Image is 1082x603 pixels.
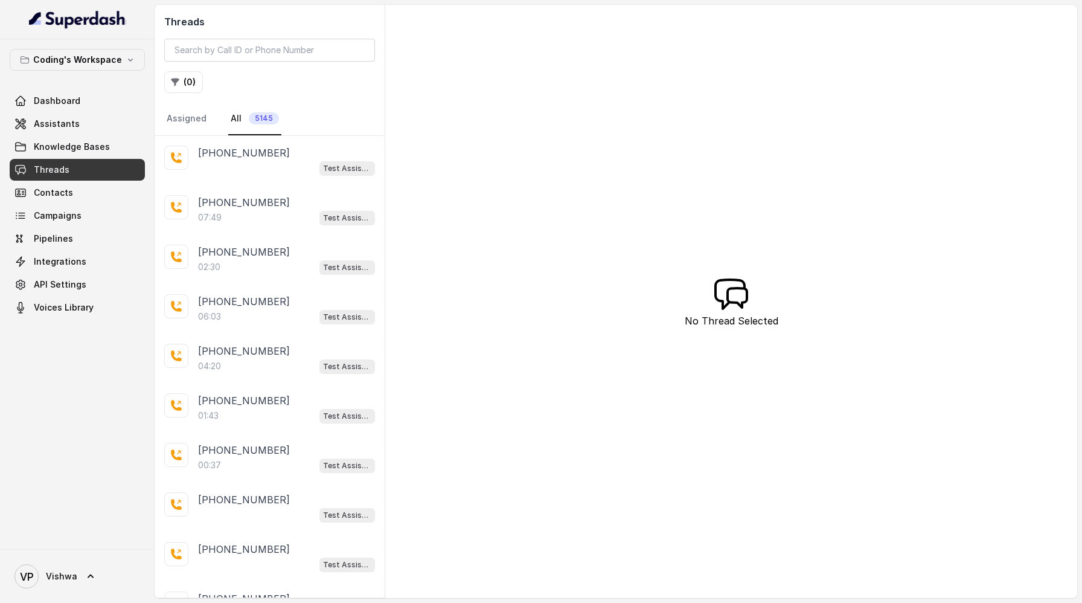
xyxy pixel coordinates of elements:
[34,301,94,314] span: Voices Library
[249,112,279,124] span: 5145
[34,118,80,130] span: Assistants
[198,261,220,273] p: 02:30
[10,90,145,112] a: Dashboard
[323,311,371,323] p: Test Assistant-3
[323,460,371,472] p: Test Assistant-3
[685,314,778,328] p: No Thread Selected
[228,103,281,135] a: All5145
[198,542,290,556] p: [PHONE_NUMBER]
[10,159,145,181] a: Threads
[323,262,371,274] p: Test Assistant-3
[46,570,77,582] span: Vishwa
[10,274,145,295] a: API Settings
[198,211,222,224] p: 07:49
[323,361,371,373] p: Test Assistant-3
[323,559,371,571] p: Test Assistant-3
[33,53,122,67] p: Coding's Workspace
[164,103,375,135] nav: Tabs
[34,279,86,291] span: API Settings
[10,559,145,593] a: Vishwa
[34,141,110,153] span: Knowledge Bases
[198,311,221,323] p: 06:03
[164,15,375,29] h2: Threads
[323,163,371,175] p: Test Assistant-3
[164,71,203,93] button: (0)
[164,39,375,62] input: Search by Call ID or Phone Number
[10,113,145,135] a: Assistants
[34,164,69,176] span: Threads
[10,136,145,158] a: Knowledge Bases
[198,344,290,358] p: [PHONE_NUMBER]
[10,297,145,318] a: Voices Library
[198,360,221,372] p: 04:20
[29,10,126,29] img: light.svg
[34,187,73,199] span: Contacts
[198,245,290,259] p: [PHONE_NUMBER]
[198,294,290,309] p: [PHONE_NUMBER]
[198,393,290,408] p: [PHONE_NUMBER]
[34,256,86,268] span: Integrations
[10,182,145,204] a: Contacts
[198,410,219,422] p: 01:43
[198,443,290,457] p: [PHONE_NUMBER]
[198,459,221,471] p: 00:37
[34,95,80,107] span: Dashboard
[10,251,145,272] a: Integrations
[20,570,34,583] text: VP
[10,49,145,71] button: Coding's Workspace
[198,146,290,160] p: [PHONE_NUMBER]
[198,195,290,210] p: [PHONE_NUMBER]
[34,233,73,245] span: Pipelines
[10,228,145,250] a: Pipelines
[10,205,145,227] a: Campaigns
[34,210,82,222] span: Campaigns
[164,103,209,135] a: Assigned
[198,492,290,507] p: [PHONE_NUMBER]
[323,509,371,521] p: Test Assistant-3
[323,410,371,422] p: Test Assistant-3
[323,212,371,224] p: Test Assistant-3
